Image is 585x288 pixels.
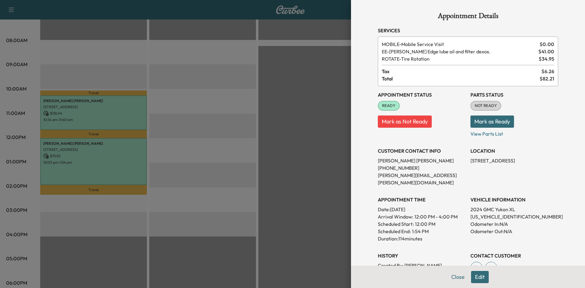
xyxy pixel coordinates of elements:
span: NOT READY [471,103,501,109]
p: [PERSON_NAME][EMAIL_ADDRESS][PERSON_NAME][DOMAIN_NAME] [378,172,466,186]
h3: CUSTOMER CONTACT INFO [378,147,466,155]
p: [PHONE_NUMBER] [378,164,466,172]
p: Scheduled End: [378,228,411,235]
button: Edit [471,271,489,283]
p: [STREET_ADDRESS] [470,157,558,164]
span: Tire Rotation [382,55,536,62]
h3: LOCATION [470,147,558,155]
span: READY [378,103,399,109]
p: Duration: 114 minutes [378,235,466,242]
h3: Appointment Status [378,91,466,98]
button: Mark as Ready [470,116,514,128]
button: Mark as Not Ready [378,116,432,128]
p: Arrival Window: [378,213,466,220]
p: Created By : [PERSON_NAME] [378,262,466,269]
p: Odometer In: N/A [470,220,558,228]
span: $ 0.00 [540,41,554,48]
p: [US_VEHICLE_IDENTIFICATION_NUMBER] [470,213,558,220]
p: 12:00 PM [415,220,435,228]
span: $ 6.26 [541,68,554,75]
span: Tax [382,68,541,75]
span: Ewing Edge lube oil and filter dexos. [382,48,536,55]
span: $ 34.95 [539,55,554,62]
span: $ 82.21 [540,75,554,82]
span: $ 41.00 [538,48,554,55]
span: Total [382,75,540,82]
p: Scheduled Start: [378,220,414,228]
h3: CONTACT CUSTOMER [470,252,558,259]
p: [PERSON_NAME] [PERSON_NAME] [378,157,466,164]
p: Odometer Out: N/A [470,228,558,235]
button: Close [447,271,469,283]
p: Date: [DATE] [378,206,466,213]
h3: Parts Status [470,91,558,98]
p: 2024 GMC Yukon XL [470,206,558,213]
h3: Services [378,27,558,34]
span: Mobile Service Visit [382,41,537,48]
p: View Parts List [470,128,558,137]
h3: History [378,252,466,259]
span: 12:00 PM - 4:00 PM [414,213,458,220]
p: 1:54 PM [412,228,429,235]
h3: APPOINTMENT TIME [378,196,466,203]
h1: Appointment Details [378,12,558,22]
h3: VEHICLE INFORMATION [470,196,558,203]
